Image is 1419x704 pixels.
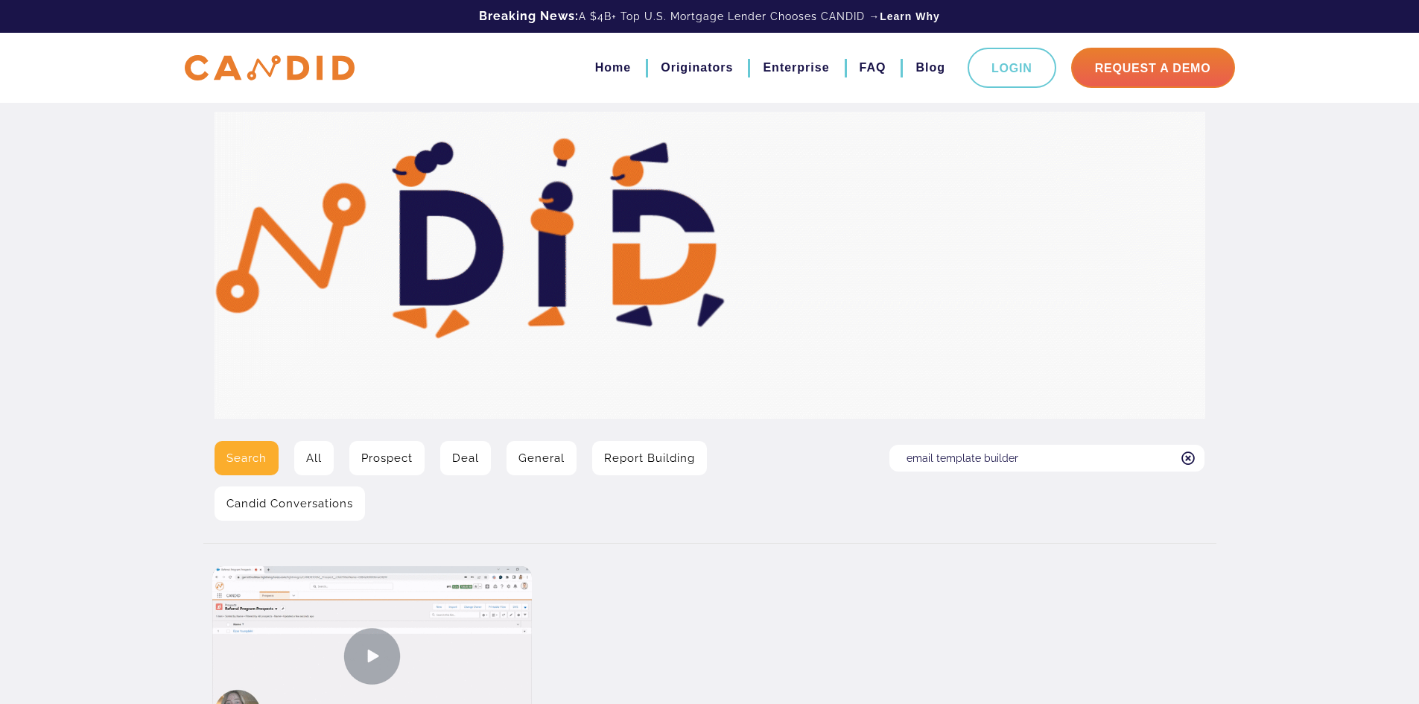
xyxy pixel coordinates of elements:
[507,441,577,475] a: General
[349,441,425,475] a: Prospect
[479,9,579,23] b: Breaking News:
[860,55,886,80] a: FAQ
[215,486,365,521] a: Candid Conversations
[440,441,491,475] a: Deal
[185,55,355,81] img: CANDID APP
[661,55,733,80] a: Originators
[968,48,1056,88] a: Login
[880,9,940,24] a: Learn Why
[294,441,334,475] a: All
[763,55,829,80] a: Enterprise
[595,55,631,80] a: Home
[592,441,707,475] a: Report Building
[1071,48,1235,88] a: Request A Demo
[215,112,1205,419] img: Video Library Hero
[915,55,945,80] a: Blog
